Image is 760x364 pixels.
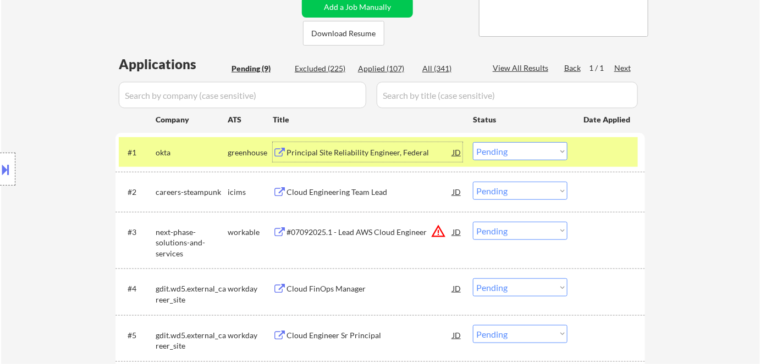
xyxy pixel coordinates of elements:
div: View All Results [493,63,552,74]
div: Pending (9) [232,63,287,74]
div: All (341) [422,63,477,74]
div: JD [451,182,462,201]
div: Title [273,114,462,125]
div: Back [564,63,582,74]
div: #4 [128,283,147,294]
div: ATS [228,114,273,125]
div: JD [451,278,462,298]
button: Download Resume [303,21,384,46]
div: Principal Site Reliability Engineer, Federal [287,147,453,158]
div: Applied (107) [358,63,413,74]
div: #5 [128,330,147,341]
div: Cloud Engineering Team Lead [287,187,453,198]
div: icims [228,187,273,198]
div: greenhouse [228,147,273,158]
div: workable [228,227,273,238]
div: workday [228,330,273,341]
div: Excluded (225) [295,63,350,74]
div: Date Applied [583,114,632,125]
div: workday [228,283,273,294]
div: gdit.wd5.external_career_site [156,330,228,351]
input: Search by title (case sensitive) [377,82,638,108]
div: gdit.wd5.external_career_site [156,283,228,305]
div: Cloud Engineer Sr Principal [287,330,453,341]
div: JD [451,142,462,162]
div: JD [451,325,462,345]
div: Next [614,63,632,74]
input: Search by company (case sensitive) [119,82,366,108]
div: Cloud FinOps Manager [287,283,453,294]
div: JD [451,222,462,242]
div: Applications [119,58,228,71]
div: #07092025.1 - Lead AWS Cloud Engineer [287,227,453,238]
div: 1 / 1 [589,63,614,74]
div: Status [473,109,568,129]
button: warning_amber [431,223,446,239]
